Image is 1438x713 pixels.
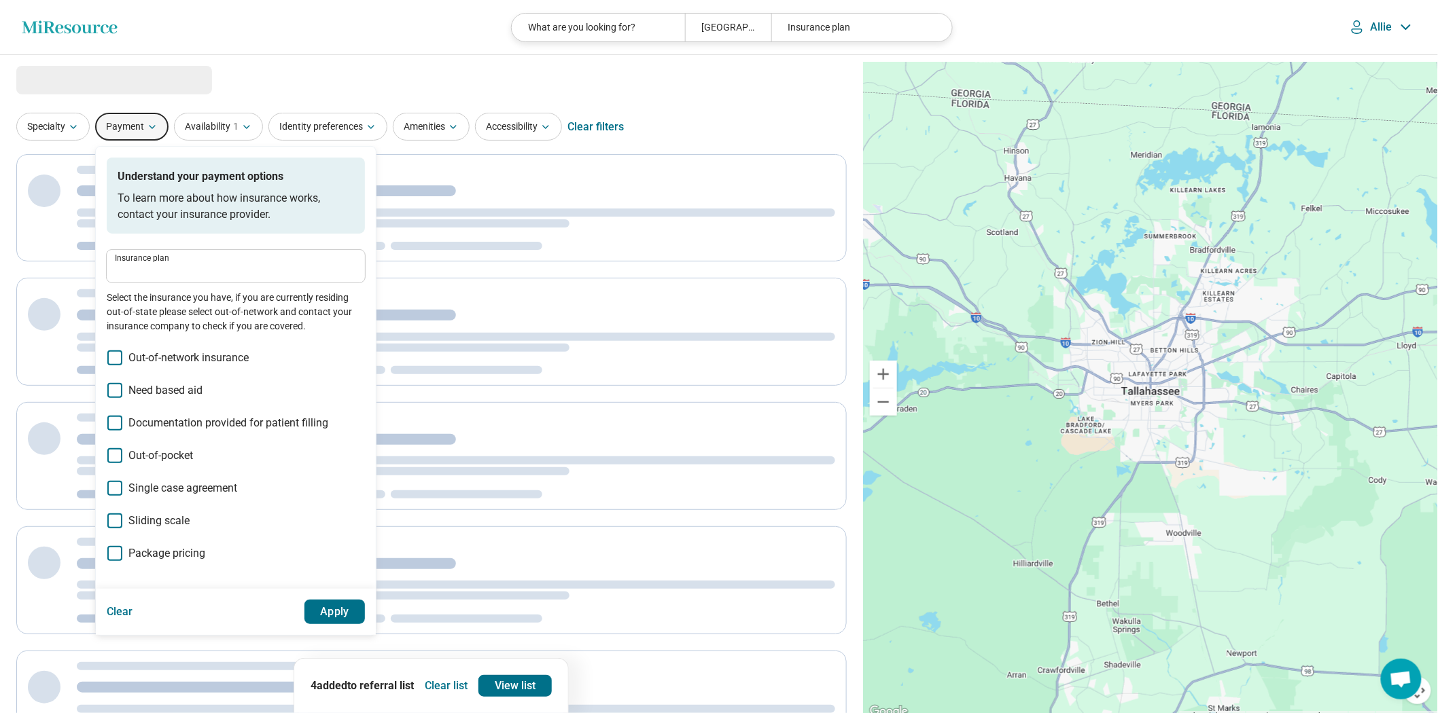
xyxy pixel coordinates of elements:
[512,14,684,41] div: What are you looking for?
[174,113,263,141] button: Availability1
[311,678,414,694] p: 4 added
[128,382,203,399] span: Need based aid
[393,113,470,141] button: Amenities
[1371,20,1393,34] p: Allie
[771,14,944,41] div: Insurance plan
[475,113,562,141] button: Accessibility
[107,600,133,624] button: Clear
[233,120,239,134] span: 1
[567,111,624,143] div: Clear filters
[870,388,897,416] button: Zoom out
[16,66,130,93] span: Loading...
[268,113,387,141] button: Identity preferences
[128,447,193,464] span: Out-of-pocket
[118,168,354,185] p: Understand your payment options
[128,415,328,431] span: Documentation provided for patient filling
[304,600,366,624] button: Apply
[128,545,205,562] span: Package pricing
[870,361,897,388] button: Zoom in
[478,675,552,697] a: View list
[115,254,357,262] label: Insurance plan
[95,113,169,141] button: Payment
[1381,659,1422,699] div: Open chat
[128,513,190,529] span: Sliding scale
[419,675,473,697] button: Clear list
[685,14,771,41] div: [GEOGRAPHIC_DATA], [GEOGRAPHIC_DATA]
[118,190,354,223] p: To learn more about how insurance works, contact your insurance provider.
[128,480,237,496] span: Single case agreement
[16,113,90,141] button: Specialty
[128,350,249,366] span: Out-of-network insurance
[107,291,365,333] p: Select the insurance you have, if you are currently residing out-of-state please select out-of-ne...
[347,679,414,692] span: to referral list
